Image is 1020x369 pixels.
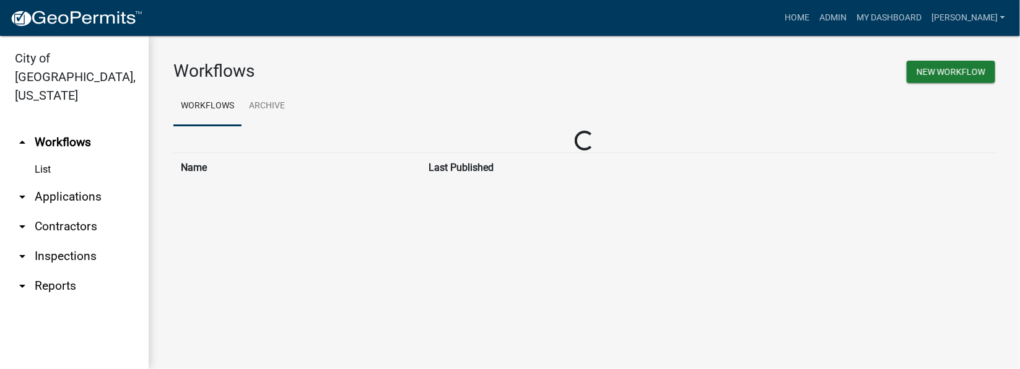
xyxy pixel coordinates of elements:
i: arrow_drop_down [15,189,30,204]
button: New Workflow [907,61,995,83]
a: My Dashboard [852,6,926,30]
i: arrow_drop_down [15,249,30,264]
h3: Workflows [173,61,575,82]
i: arrow_drop_down [15,219,30,234]
a: Archive [242,87,292,126]
i: arrow_drop_down [15,279,30,293]
th: Name [173,152,421,183]
a: [PERSON_NAME] [926,6,1010,30]
th: Last Published [421,152,905,183]
a: Admin [814,6,852,30]
a: Home [780,6,814,30]
i: arrow_drop_up [15,135,30,150]
a: Workflows [173,87,242,126]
